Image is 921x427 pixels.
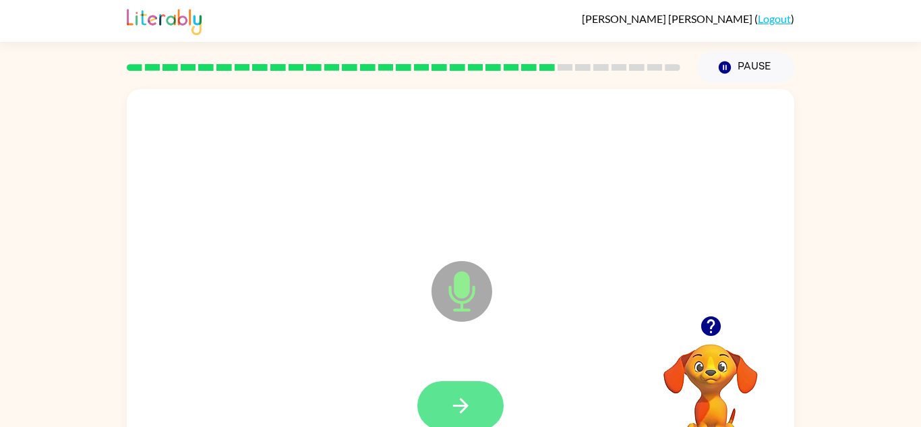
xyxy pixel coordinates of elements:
div: ( ) [582,12,794,25]
img: Literably [127,5,202,35]
button: Pause [696,52,794,83]
span: [PERSON_NAME] [PERSON_NAME] [582,12,754,25]
a: Logout [758,12,791,25]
